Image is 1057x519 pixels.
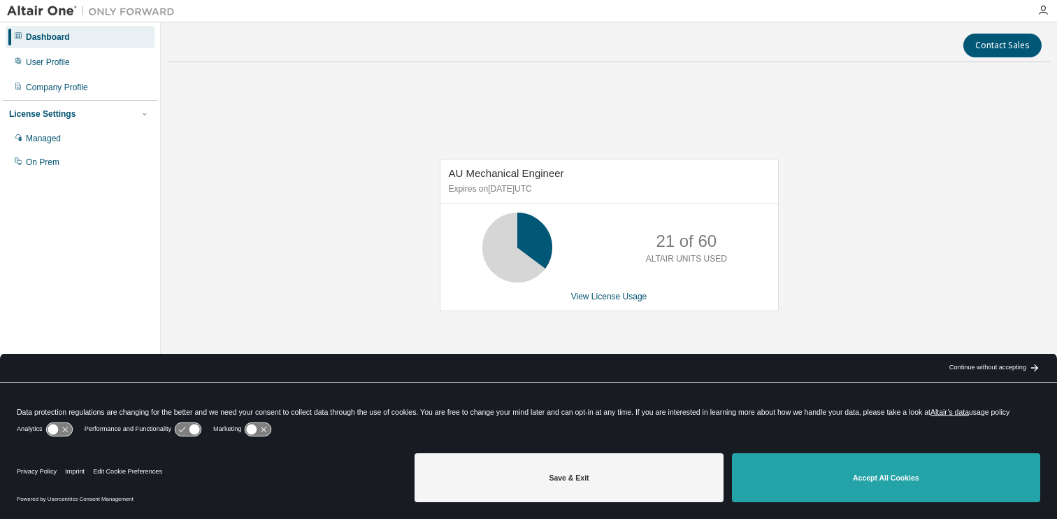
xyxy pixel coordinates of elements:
[26,157,59,168] div: On Prem
[26,31,70,43] div: Dashboard
[9,108,75,120] div: License Settings
[656,229,717,253] p: 21 of 60
[26,57,70,68] div: User Profile
[571,292,647,301] a: View License Usage
[963,34,1042,57] button: Contact Sales
[26,82,88,93] div: Company Profile
[26,133,61,144] div: Managed
[646,253,727,265] p: ALTAIR UNITS USED
[449,167,564,179] span: AU Mechanical Engineer
[7,4,182,18] img: Altair One
[449,183,766,195] p: Expires on [DATE] UTC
